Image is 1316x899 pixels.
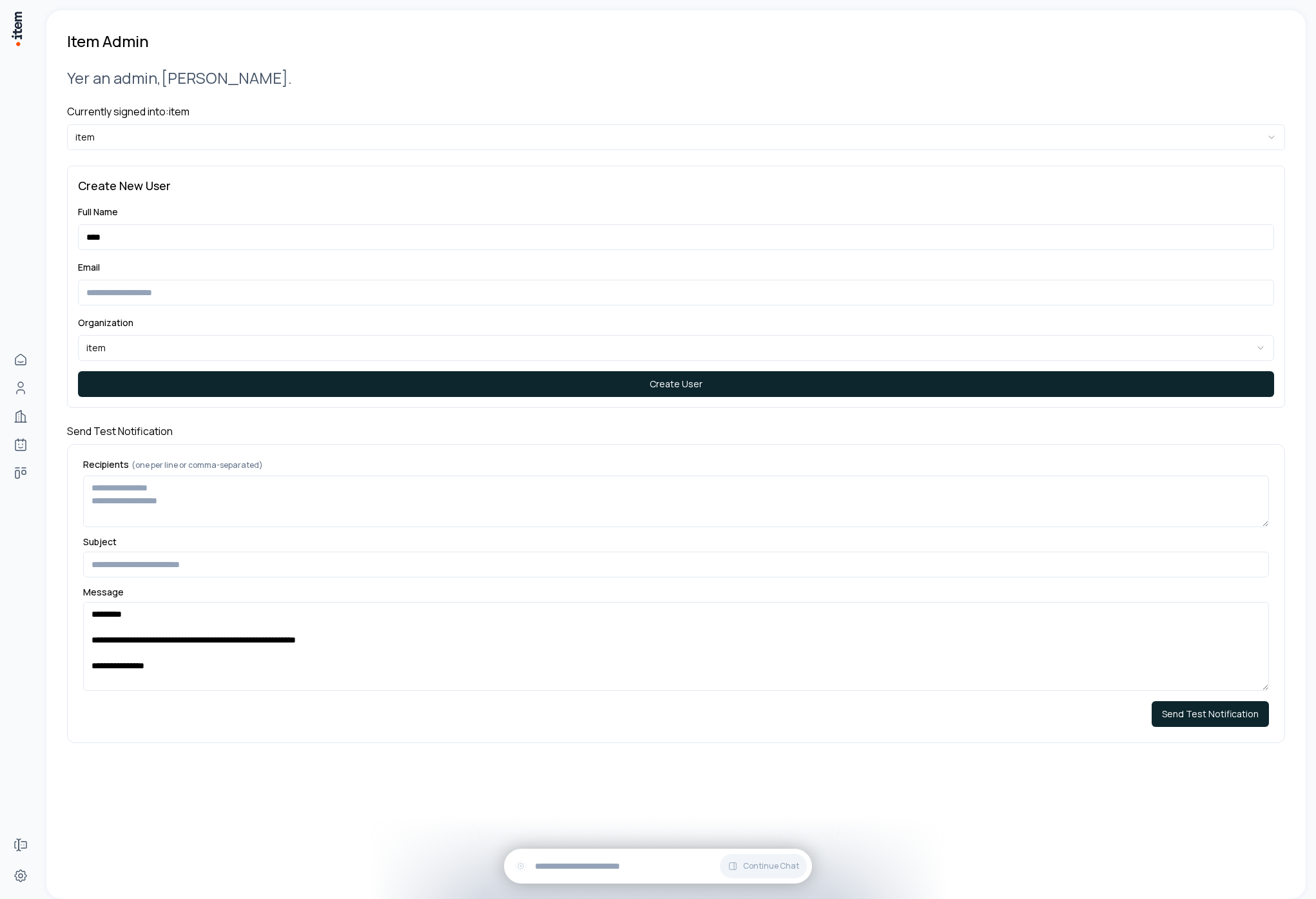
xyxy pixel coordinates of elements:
[67,104,1285,119] h4: Currently signed into: item
[8,832,34,858] a: Forms
[8,432,34,458] a: Agents
[8,375,34,401] a: Contacts
[8,403,34,429] a: Companies
[78,177,1274,195] h3: Create New User
[67,67,1285,88] h2: Yer an admin, [PERSON_NAME] .
[78,206,118,218] label: Full Name
[10,10,23,47] img: Item Brain Logo
[67,31,149,52] h1: Item Admin
[8,460,34,486] a: deals
[504,849,812,884] div: Continue Chat
[1152,701,1269,727] button: Send Test Notification
[720,854,807,878] button: Continue Chat
[78,316,133,329] label: Organization
[78,371,1274,397] button: Create User
[78,261,100,273] label: Email
[8,347,34,372] a: Home
[83,588,1269,597] label: Message
[131,459,263,470] span: (one per line or comma-separated)
[743,861,799,871] span: Continue Chat
[83,460,1269,470] label: Recipients
[8,863,34,889] a: Settings
[83,537,1269,546] label: Subject
[67,423,1285,439] h4: Send Test Notification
